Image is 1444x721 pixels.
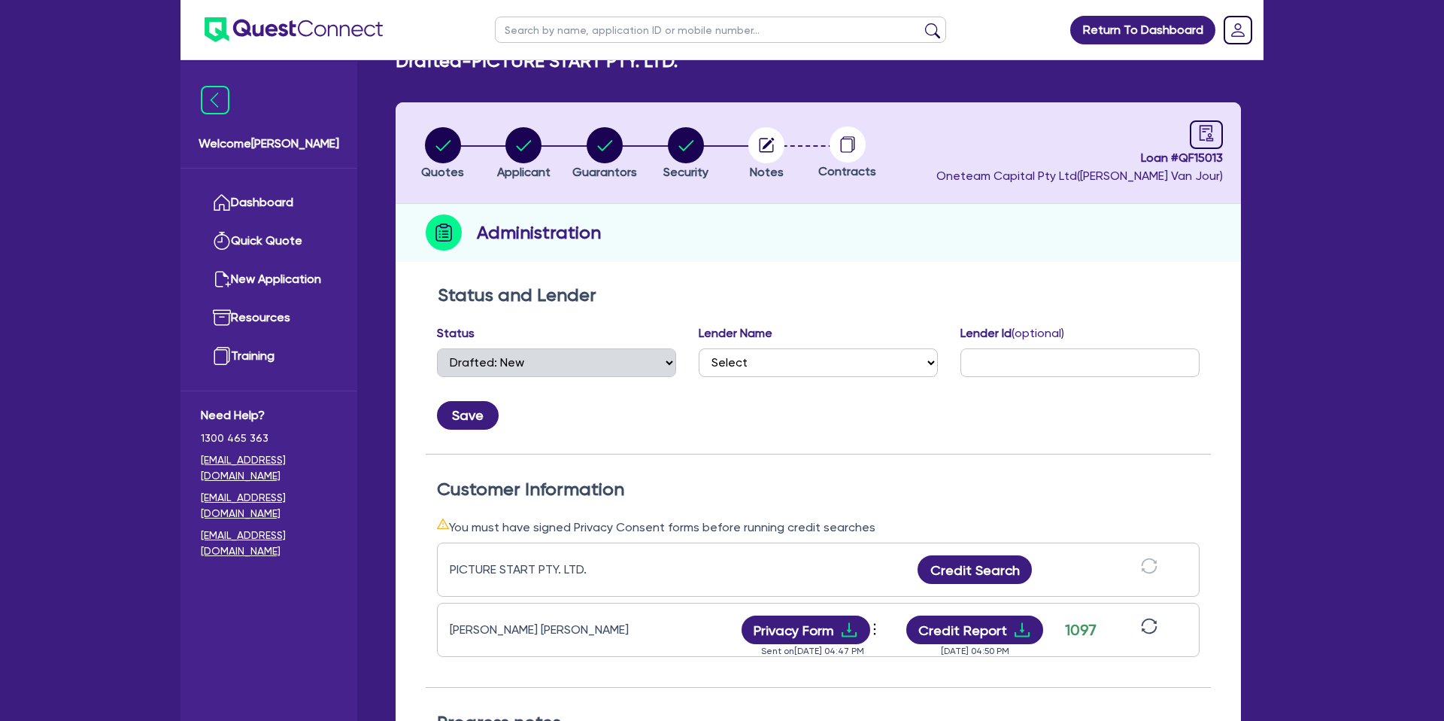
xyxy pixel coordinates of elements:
[201,528,337,559] a: [EMAIL_ADDRESS][DOMAIN_NAME]
[867,618,882,640] span: more
[450,621,638,639] div: [PERSON_NAME] [PERSON_NAME]
[201,184,337,222] a: Dashboard
[421,165,464,179] span: Quotes
[1136,557,1162,583] button: sync
[663,165,708,179] span: Security
[201,337,337,376] a: Training
[1012,326,1064,340] span: (optional)
[201,490,337,522] a: [EMAIL_ADDRESS][DOMAIN_NAME]
[1190,120,1223,149] a: audit
[437,401,499,430] button: Save
[1013,621,1031,639] span: download
[201,406,337,424] span: Need Help?
[437,518,1200,537] div: You must have signed Privacy Consent forms before running credit searches
[213,232,231,250] img: quick-quote
[450,561,638,579] div: PICTURE START PTY. LTD.
[201,452,337,484] a: [EMAIL_ADDRESS][DOMAIN_NAME]
[201,430,337,446] span: 1300 465 363
[818,164,876,178] span: Contracts
[748,126,785,182] button: Notes
[1062,619,1100,641] div: 1097
[205,17,383,42] img: quest-connect-logo-blue
[1198,125,1215,141] span: audit
[477,219,601,246] h2: Administration
[742,616,871,644] button: Privacy Formdownload
[201,222,337,260] a: Quick Quote
[213,309,231,327] img: resources
[906,616,1044,644] button: Credit Reportdownload
[201,86,229,114] img: icon-menu-close
[420,126,465,182] button: Quotes
[396,50,678,72] h2: Drafted - PICTURE START PTY. LTD.
[201,299,337,337] a: Resources
[572,165,637,179] span: Guarantors
[936,169,1223,183] span: Oneteam Capital Pty Ltd ( [PERSON_NAME] Van Jour )
[1141,558,1157,574] span: sync
[426,214,462,251] img: step-icon
[496,126,551,182] button: Applicant
[199,135,339,153] span: Welcome [PERSON_NAME]
[840,621,858,639] span: download
[437,324,475,342] label: Status
[918,555,1032,584] button: Credit Search
[960,324,1064,342] label: Lender Id
[438,284,1199,306] h2: Status and Lender
[1141,618,1157,634] span: sync
[1136,617,1162,643] button: sync
[663,126,709,182] button: Security
[936,149,1223,167] span: Loan # QF15013
[497,165,551,179] span: Applicant
[201,260,337,299] a: New Application
[1070,16,1215,44] a: Return To Dashboard
[495,17,946,43] input: Search by name, application ID or mobile number...
[1218,11,1257,50] a: Dropdown toggle
[750,165,784,179] span: Notes
[572,126,638,182] button: Guarantors
[213,347,231,365] img: training
[699,324,772,342] label: Lender Name
[437,479,1200,500] h2: Customer Information
[213,270,231,288] img: new-application
[437,518,449,530] span: warning
[870,617,883,643] button: Dropdown toggle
